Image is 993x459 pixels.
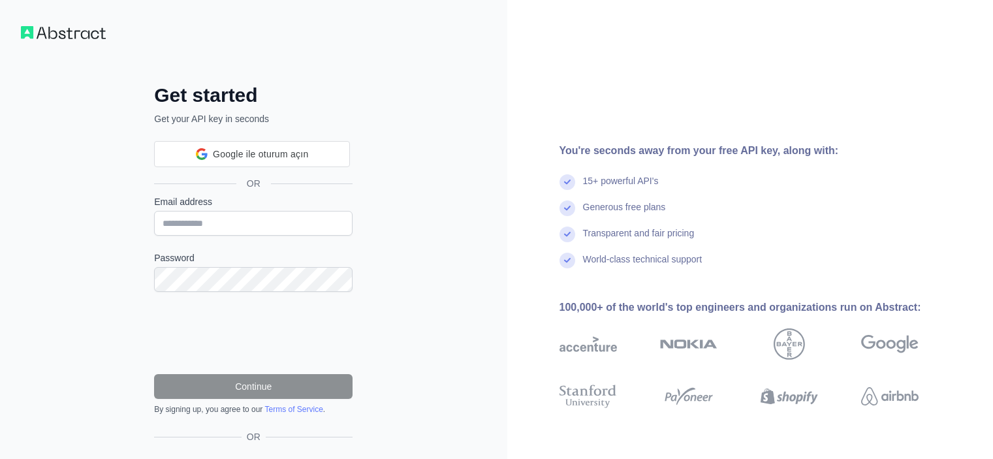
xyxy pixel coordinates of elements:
div: 100,000+ of the world's top engineers and organizations run on Abstract: [560,300,960,315]
div: Google ile oturum açın [154,141,350,167]
button: Continue [154,374,353,399]
label: Password [154,251,353,264]
div: Transparent and fair pricing [583,227,695,253]
iframe: reCAPTCHA [154,308,353,358]
img: airbnb [861,382,919,411]
span: Google ile oturum açın [213,148,308,161]
img: check mark [560,253,575,268]
img: shopify [761,382,818,411]
a: Terms of Service [264,405,323,414]
img: stanford university [560,382,617,411]
img: payoneer [660,382,717,411]
img: Workflow [21,26,106,39]
div: Generous free plans [583,200,666,227]
img: nokia [660,328,717,360]
p: Get your API key in seconds [154,112,353,125]
label: Email address [154,195,353,208]
h2: Get started [154,84,353,107]
div: You're seconds away from your free API key, along with: [560,143,960,159]
img: bayer [774,328,805,360]
div: By signing up, you agree to our . [154,404,353,415]
span: OR [236,177,271,190]
div: World-class technical support [583,253,702,279]
span: OR [242,430,266,443]
img: check mark [560,200,575,216]
img: check mark [560,227,575,242]
img: accenture [560,328,617,360]
img: check mark [560,174,575,190]
div: 15+ powerful API's [583,174,659,200]
img: google [861,328,919,360]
